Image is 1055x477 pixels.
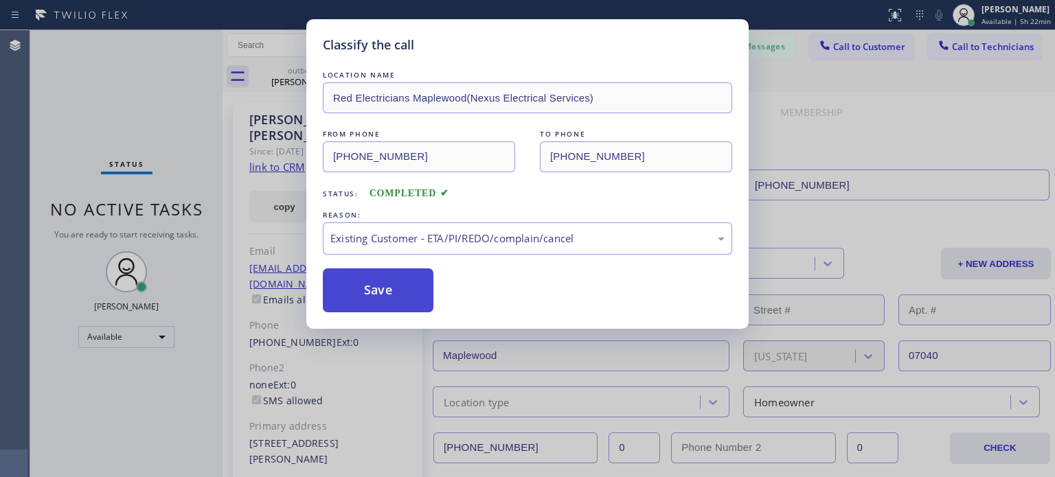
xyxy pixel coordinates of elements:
[323,36,414,54] h5: Classify the call
[323,68,732,82] div: LOCATION NAME
[323,208,732,222] div: REASON:
[323,189,359,198] span: Status:
[330,231,725,246] div: Existing Customer - ETA/PI/REDO/complain/cancel
[323,268,433,312] button: Save
[540,141,732,172] input: To phone
[323,127,515,141] div: FROM PHONE
[370,188,449,198] span: COMPLETED
[540,127,732,141] div: TO PHONE
[323,141,515,172] input: From phone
